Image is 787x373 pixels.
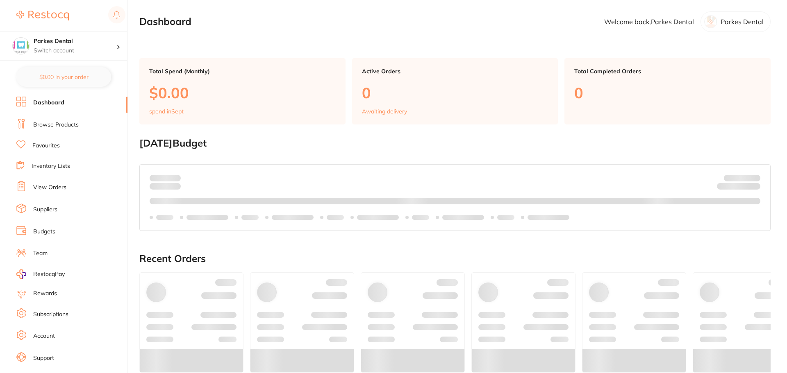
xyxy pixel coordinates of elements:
[139,253,771,264] h2: Recent Orders
[528,214,569,221] p: Labels extended
[362,84,548,101] p: 0
[327,214,344,221] p: Labels
[32,142,60,150] a: Favourites
[33,249,48,258] a: Team
[139,16,191,27] h2: Dashboard
[33,332,55,340] a: Account
[16,11,69,20] img: Restocq Logo
[187,214,228,221] p: Labels extended
[564,58,771,124] a: Total Completed Orders0
[16,6,69,25] a: Restocq Logo
[149,84,336,101] p: $0.00
[13,38,29,54] img: Parkes Dental
[33,228,55,236] a: Budgets
[33,289,57,298] a: Rewards
[33,270,65,278] span: RestocqPay
[362,108,407,115] p: Awaiting delivery
[139,58,346,124] a: Total Spend (Monthly)$0.00spend inSept
[442,214,484,221] p: Labels extended
[166,174,181,181] strong: $0.00
[33,183,66,192] a: View Orders
[156,214,173,221] p: Labels
[33,121,79,129] a: Browse Products
[16,269,26,279] img: RestocqPay
[150,181,181,191] p: month
[32,162,70,170] a: Inventory Lists
[574,68,761,75] p: Total Completed Orders
[33,310,68,319] a: Subscriptions
[149,108,184,115] p: spend in Sept
[724,174,760,181] p: Budget:
[721,18,764,25] p: Parkes Dental
[34,47,116,55] p: Switch account
[33,99,64,107] a: Dashboard
[352,58,558,124] a: Active Orders0Awaiting delivery
[34,37,116,45] h4: Parkes Dental
[241,214,259,221] p: Labels
[717,181,760,191] p: Remaining:
[604,18,694,25] p: Welcome back, Parkes Dental
[497,214,514,221] p: Labels
[272,214,314,221] p: Labels extended
[149,68,336,75] p: Total Spend (Monthly)
[16,67,111,87] button: $0.00 in your order
[357,214,399,221] p: Labels extended
[746,184,760,192] strong: $0.00
[150,174,181,181] p: Spent:
[33,354,54,362] a: Support
[574,84,761,101] p: 0
[33,206,57,214] a: Suppliers
[362,68,548,75] p: Active Orders
[139,138,771,149] h2: [DATE] Budget
[744,174,760,181] strong: $NaN
[412,214,429,221] p: Labels
[16,269,65,279] a: RestocqPay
